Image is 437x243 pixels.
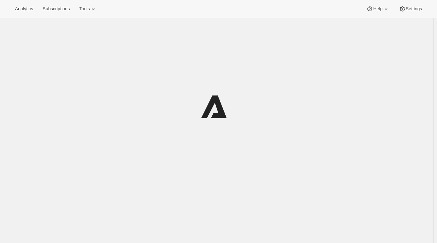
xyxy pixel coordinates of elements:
span: Settings [406,6,422,12]
button: Settings [395,4,426,14]
span: Subscriptions [42,6,70,12]
button: Help [362,4,393,14]
span: Analytics [15,6,33,12]
button: Analytics [11,4,37,14]
button: Tools [75,4,101,14]
span: Help [373,6,382,12]
button: Subscriptions [38,4,74,14]
span: Tools [79,6,90,12]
